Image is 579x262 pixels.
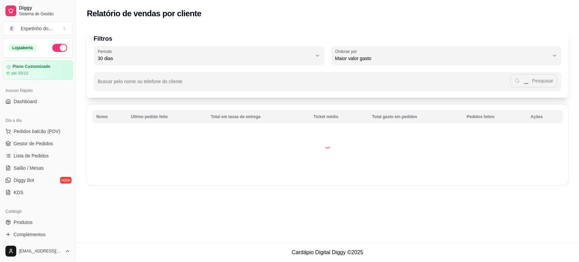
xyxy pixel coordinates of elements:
div: Loading [324,142,331,148]
label: Período [98,49,114,54]
span: Maior valor gasto [335,55,549,62]
button: Pedidos balcão (PDV) [3,126,73,137]
div: Espetinho do ... [21,25,52,32]
a: Plano Customizadoaté 05/10 [3,60,73,80]
span: Gestor de Pedidos [14,140,53,147]
a: Salão / Mesas [3,163,73,173]
input: Buscar pelo nome ou telefone do cliente [98,81,510,88]
p: Filtros [94,34,561,43]
article: Plano Customizado [13,64,50,69]
button: [EMAIL_ADDRESS][DOMAIN_NAME] [3,243,73,259]
button: Alterar Status [52,44,67,52]
div: Loja aberta [8,44,37,52]
button: Período30 dias [94,46,324,65]
a: Complementos [3,229,73,240]
a: Diggy Botnovo [3,175,73,186]
div: Dia a dia [3,115,73,126]
span: [EMAIL_ADDRESS][DOMAIN_NAME] [19,248,62,254]
div: Catálogo [3,206,73,217]
span: Produtos [14,219,33,226]
div: Acesso Rápido [3,85,73,96]
a: Produtos [3,217,73,228]
a: DiggySistema de Gestão [3,3,73,19]
span: E [8,25,15,32]
span: KDS [14,189,23,196]
span: Pedidos balcão (PDV) [14,128,60,135]
span: Diggy [19,5,70,11]
label: Ordenar por [335,49,359,54]
article: até 05/10 [11,71,28,76]
a: KDS [3,187,73,198]
span: 30 dias [98,55,312,62]
a: Dashboard [3,96,73,107]
a: Lista de Pedidos [3,150,73,161]
a: Gestor de Pedidos [3,138,73,149]
span: Lista de Pedidos [14,152,49,159]
span: Salão / Mesas [14,165,44,171]
footer: Cardápio Digital Diggy © 2025 [76,243,579,262]
button: Select a team [3,22,73,35]
span: Diggy Bot [14,177,34,184]
span: Dashboard [14,98,37,105]
h2: Relatório de vendas por cliente [87,8,201,19]
button: Ordenar porMaior valor gasto [331,46,562,65]
span: Sistema de Gestão [19,11,70,17]
span: Complementos [14,231,45,238]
